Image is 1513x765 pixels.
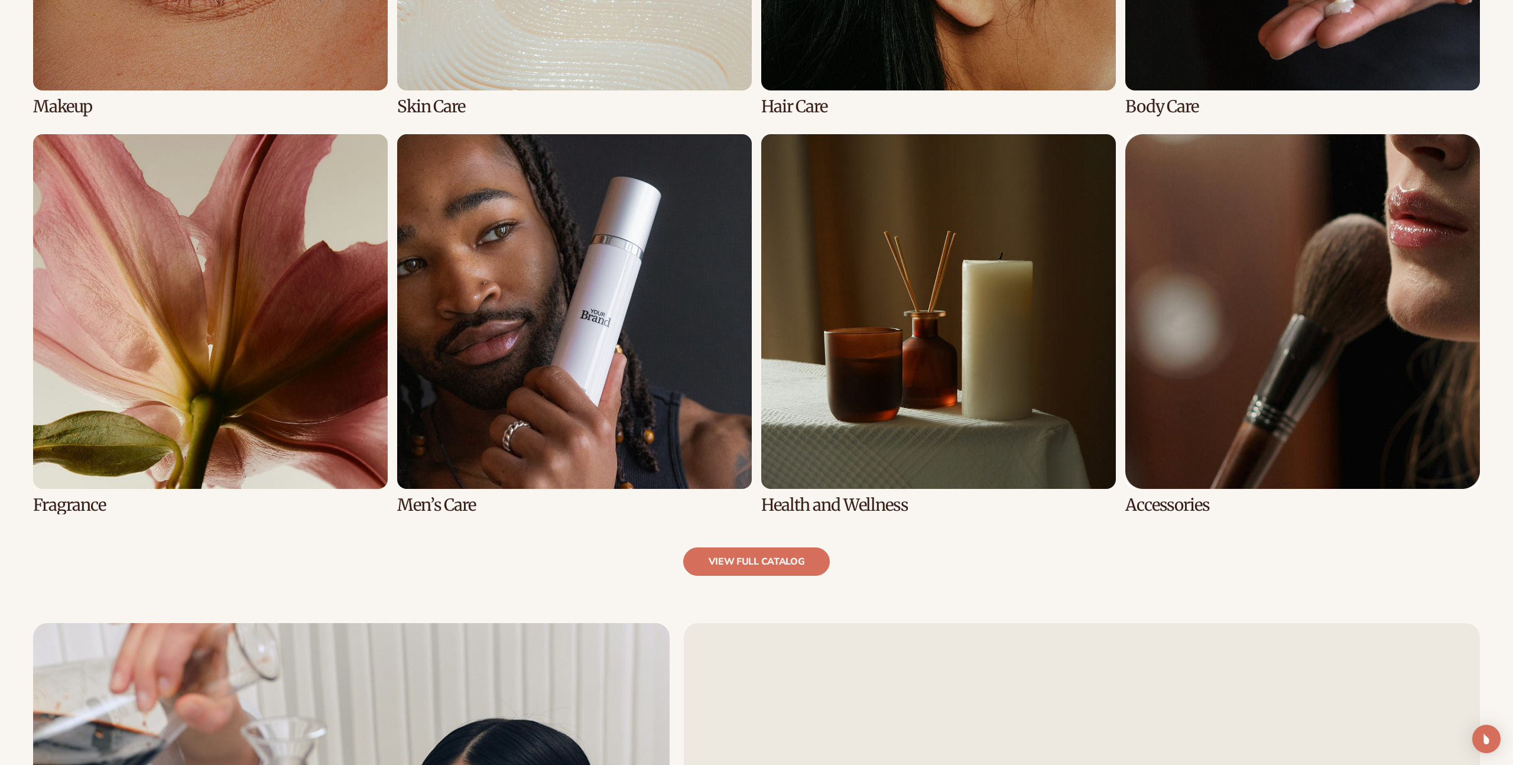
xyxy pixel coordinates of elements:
div: 7 / 8 [761,134,1116,514]
a: view full catalog [683,547,830,576]
h3: Skin Care [397,98,752,116]
div: Open Intercom Messenger [1472,725,1501,753]
h3: Body Care [1125,98,1480,116]
h3: Makeup [33,98,388,116]
div: 8 / 8 [1125,134,1480,514]
h3: Hair Care [761,98,1116,116]
div: 6 / 8 [397,134,752,514]
div: 5 / 8 [33,134,388,514]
